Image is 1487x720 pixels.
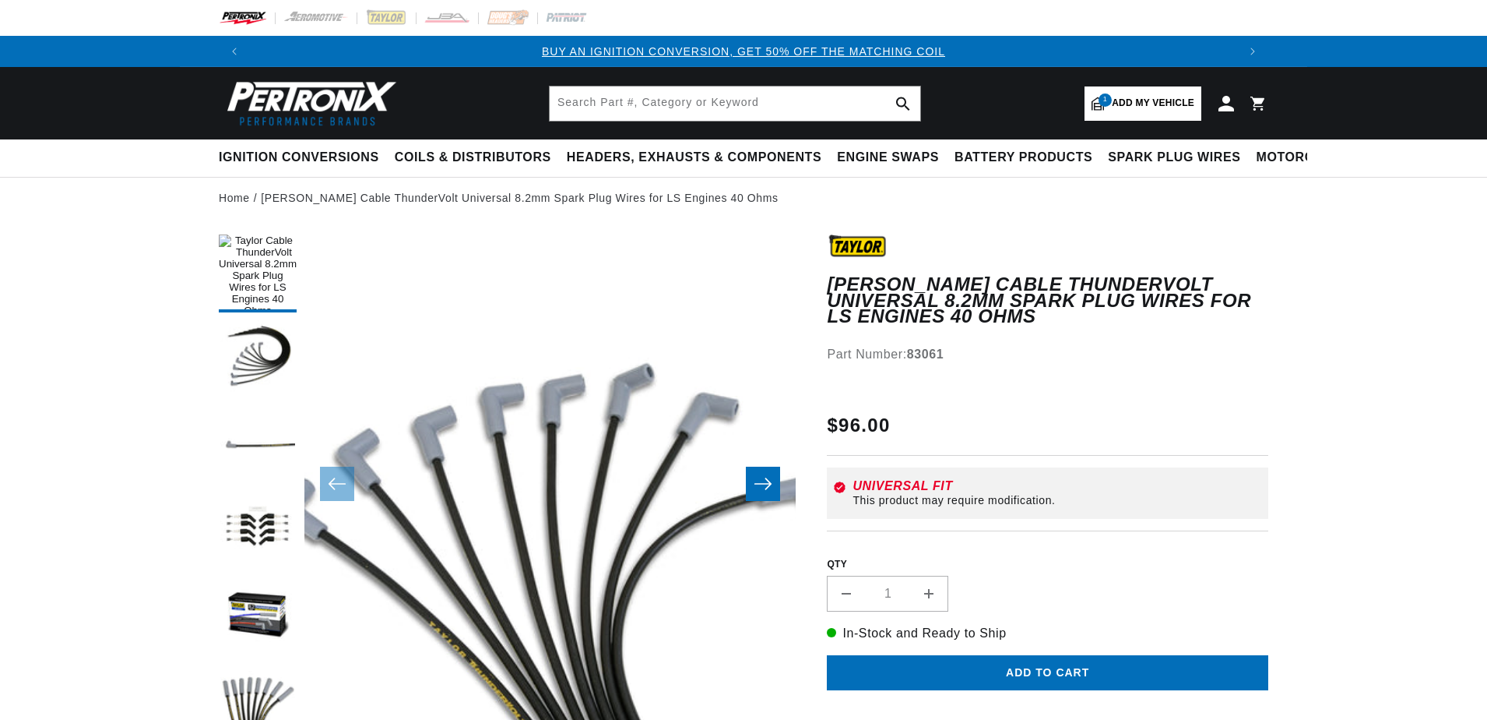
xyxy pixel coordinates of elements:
[954,150,1092,166] span: Battery Products
[550,86,920,121] input: Search Part #, Category or Keyword
[219,577,297,655] button: Load image 5 in gallery view
[947,139,1100,176] summary: Battery Products
[1112,96,1194,111] span: Add my vehicle
[1257,150,1349,166] span: Motorcycle
[219,492,297,570] button: Load image 4 in gallery view
[219,189,250,206] a: Home
[827,344,1268,365] div: Part Number:
[907,348,944,361] strong: 83061
[261,189,778,206] a: [PERSON_NAME] Cable ThunderVolt Universal 8.2mm Spark Plug Wires for LS Engines 40 Ohms
[219,139,387,176] summary: Ignition Conversions
[395,150,551,166] span: Coils & Distributors
[219,189,1268,206] nav: breadcrumbs
[1237,36,1268,67] button: Translation missing: en.sections.announcements.next_announcement
[219,36,250,67] button: Translation missing: en.sections.announcements.previous_announcement
[1100,139,1248,176] summary: Spark Plug Wires
[320,467,354,501] button: Slide left
[827,277,1268,324] h1: [PERSON_NAME] Cable ThunderVolt Universal 8.2mm Spark Plug Wires for LS Engines 40 Ohms
[1099,94,1112,107] span: 1
[250,43,1237,60] div: Announcement
[1108,150,1240,166] span: Spark Plug Wires
[852,494,1262,506] div: This product may require modification.
[852,480,1262,492] div: Universal Fit
[180,36,1307,67] slideshow-component: Translation missing: en.sections.announcements.announcement_bar
[827,623,1268,644] p: In-Stock and Ready to Ship
[1084,86,1201,121] a: 1Add my vehicle
[219,406,297,484] button: Load image 3 in gallery view
[219,150,379,166] span: Ignition Conversions
[387,139,559,176] summary: Coils & Distributors
[542,45,945,58] a: BUY AN IGNITION CONVERSION, GET 50% OFF THE MATCHING COIL
[219,235,297,312] button: Load image 1 in gallery view
[829,139,947,176] summary: Engine Swaps
[559,139,829,176] summary: Headers, Exhausts & Components
[746,467,780,501] button: Slide right
[250,43,1237,60] div: 1 of 3
[827,655,1268,690] button: Add to cart
[886,86,920,121] button: search button
[219,320,297,398] button: Load image 2 in gallery view
[827,411,890,439] span: $96.00
[219,76,398,130] img: Pertronix
[567,150,821,166] span: Headers, Exhausts & Components
[827,558,1268,571] label: QTY
[837,150,939,166] span: Engine Swaps
[1249,139,1357,176] summary: Motorcycle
